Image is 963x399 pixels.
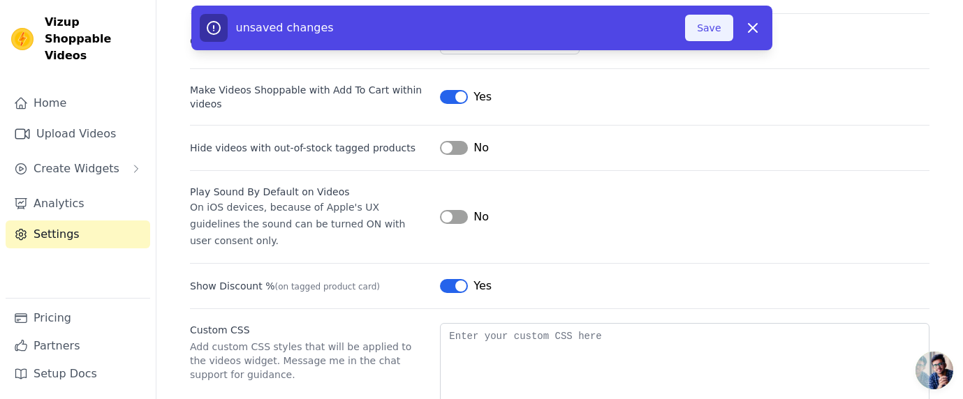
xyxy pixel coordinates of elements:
label: Show Discount % [190,279,429,293]
button: Yes [440,278,492,294]
div: Play Sound By Default on Videos [190,185,429,199]
button: Yes [440,89,492,105]
label: Make Videos Shoppable with Add To Cart within videos [190,83,429,111]
span: Create Widgets [34,160,119,177]
span: Yes [473,278,492,294]
p: Add custom CSS styles that will be applied to the videos widget. Message me in the chat support f... [190,340,429,382]
a: Home [6,89,150,117]
span: unsaved changes [236,21,334,34]
span: (on tagged product card) [274,282,380,292]
label: Hide videos with out-of-stock tagged products [190,141,429,155]
a: Analytics [6,190,150,218]
a: Partners [6,332,150,360]
a: Pricing [6,304,150,332]
a: Settings [6,220,150,248]
span: No [473,140,489,156]
span: On iOS devices, because of Apple's UX guidelines the sound can be turned ON with user consent only. [190,202,405,246]
span: Yes [473,89,492,105]
a: Setup Docs [6,360,150,388]
span: No [473,209,489,225]
a: Upload Videos [6,120,150,148]
button: No [440,140,489,156]
label: Custom CSS [190,323,429,337]
button: No [440,209,489,225]
a: Open chat [916,352,953,389]
button: Create Widgets [6,155,150,183]
button: Save [685,15,733,41]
